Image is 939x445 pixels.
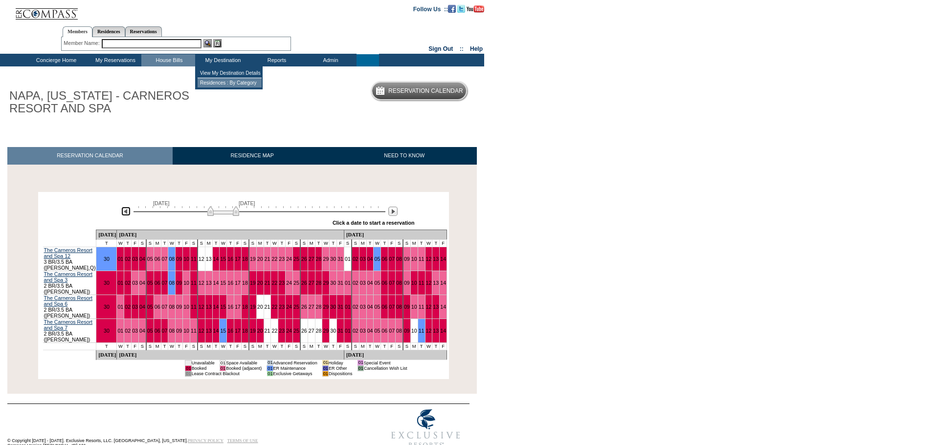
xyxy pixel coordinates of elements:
[249,54,303,66] td: Reports
[125,256,131,262] a: 02
[308,239,315,247] td: M
[264,295,271,318] td: 21
[161,342,168,350] td: T
[88,54,141,66] td: My Reservations
[250,256,256,262] a: 19
[366,239,374,247] td: T
[367,256,373,262] a: 04
[433,256,439,262] a: 13
[220,280,226,286] a: 15
[389,328,395,334] a: 07
[64,39,101,47] div: Member Name:
[147,256,153,262] a: 05
[411,280,417,286] a: 10
[323,256,329,262] a: 29
[448,5,456,11] a: Become our fan on Facebook
[190,342,198,350] td: S
[176,239,183,247] td: T
[23,54,88,66] td: Concierge Home
[264,342,271,350] td: T
[239,200,255,206] span: [DATE]
[7,147,173,164] a: RESERVATION CALENDAR
[96,342,117,350] td: T
[411,256,417,262] a: 10
[169,328,175,334] a: 08
[206,304,212,310] a: 13
[176,304,182,310] a: 09
[433,280,439,286] a: 13
[419,280,425,286] a: 11
[309,280,314,286] a: 27
[154,239,161,247] td: M
[279,328,285,334] a: 23
[138,342,146,350] td: S
[169,256,175,262] a: 08
[132,280,138,286] a: 03
[125,304,131,310] a: 02
[183,304,189,310] a: 10
[168,239,176,247] td: W
[242,328,248,334] a: 18
[117,239,124,247] td: W
[293,239,300,247] td: S
[191,304,197,310] a: 11
[286,304,292,310] a: 24
[117,304,123,310] a: 01
[43,271,96,295] td: 2 BR/3.5 BA ([PERSON_NAME])
[256,342,264,350] td: M
[374,256,380,262] a: 05
[286,280,292,286] a: 24
[333,220,415,226] div: Click a date to start a reservation
[250,280,256,286] a: 19
[161,239,168,247] td: T
[117,230,344,239] td: [DATE]
[188,438,224,443] a: PRIVACY POLICY
[411,304,417,310] a: 10
[413,5,448,13] td: Follow Us ::
[460,45,464,52] span: ::
[198,247,205,271] td: 12
[426,328,432,334] a: 12
[323,328,329,334] a: 29
[345,304,351,310] a: 01
[132,342,139,350] td: F
[195,54,249,66] td: My Destination
[323,280,329,286] a: 29
[332,147,477,164] a: NEED TO KNOW
[147,328,153,334] a: 05
[146,239,154,247] td: S
[154,342,161,350] td: M
[227,304,233,310] a: 16
[323,304,329,310] a: 29
[388,88,463,94] h5: Reservation Calendar
[271,318,278,342] td: 22
[138,239,146,247] td: S
[173,147,332,164] a: RESIDENCE MAP
[124,239,132,247] td: T
[198,342,205,350] td: S
[191,256,197,262] a: 11
[344,247,352,271] td: 01
[199,328,204,334] a: 12
[271,256,277,262] a: 22
[227,256,233,262] a: 16
[404,280,410,286] a: 09
[396,280,402,286] a: 08
[374,280,380,286] a: 05
[359,239,366,247] td: M
[404,304,410,310] a: 09
[155,280,160,286] a: 06
[470,45,483,52] a: Help
[213,280,219,286] a: 14
[249,239,256,247] td: S
[104,256,110,262] a: 30
[433,304,439,310] a: 13
[242,280,248,286] a: 18
[344,239,352,247] td: S
[43,247,96,271] td: 3 BR/3.5 BA ([PERSON_NAME],Q)
[43,318,96,342] td: 2 BR/3.5 BA ([PERSON_NAME])
[360,304,366,310] a: 03
[467,5,484,13] img: Subscribe to our YouTube Channel
[203,39,212,47] img: View
[117,280,123,286] a: 01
